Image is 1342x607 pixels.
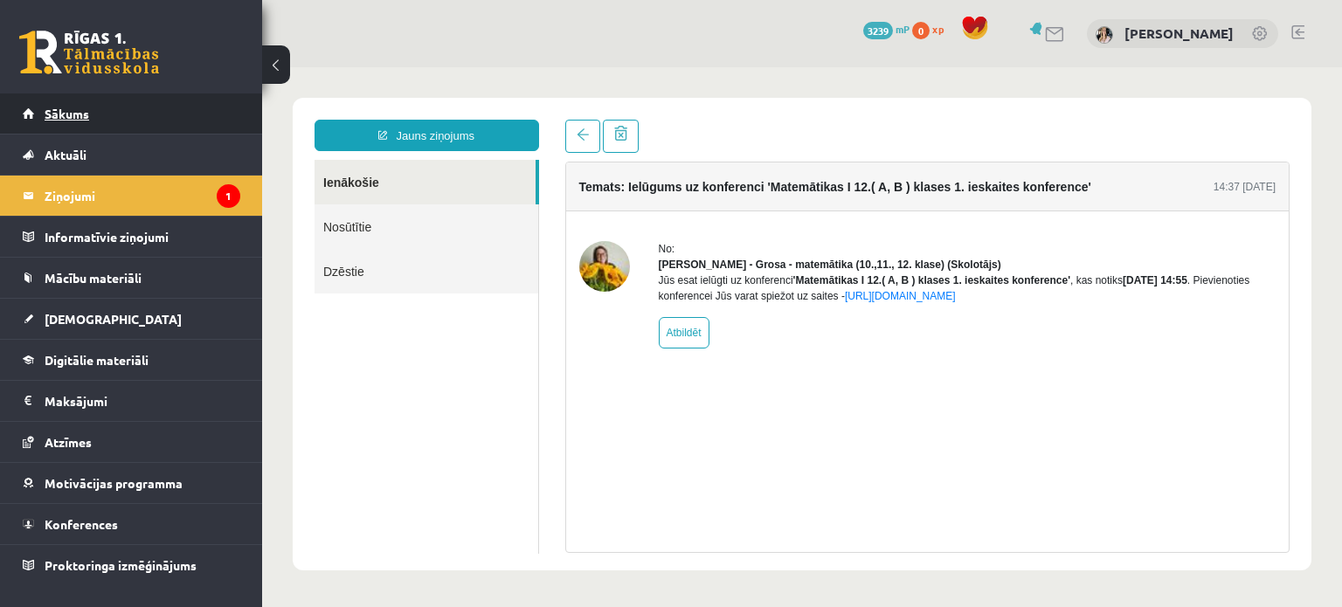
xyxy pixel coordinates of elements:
[397,174,1014,190] div: No:
[19,31,159,74] a: Rīgas 1. Tālmācības vidusskola
[896,22,910,36] span: mP
[317,113,829,127] h4: Temats: Ielūgums uz konferenci 'Matemātikas I 12.( A, B ) klases 1. ieskaites konference'
[863,22,893,39] span: 3239
[23,340,240,380] a: Digitālie materiāli
[217,184,240,208] i: 1
[531,207,808,219] b: 'Matemātikas I 12.( A, B ) klases 1. ieskaites konference'
[397,250,447,281] a: Atbildēt
[23,422,240,462] a: Atzīmes
[45,475,183,491] span: Motivācijas programma
[45,381,240,421] legend: Maksājumi
[317,174,368,224] img: Laima Tukāne - Grosa - matemātika (10.,11., 12. klase)
[45,147,86,162] span: Aktuāli
[23,299,240,339] a: [DEMOGRAPHIC_DATA]
[583,223,694,235] a: [URL][DOMAIN_NAME]
[1096,26,1113,44] img: Arta Kalniņa
[23,135,240,175] a: Aktuāli
[932,22,944,36] span: xp
[397,205,1014,237] div: Jūs esat ielūgti uz konferenci , kas notiks . Pievienoties konferencei Jūs varat spiežot uz saites -
[23,217,240,257] a: Informatīvie ziņojumi
[52,137,276,182] a: Nosūtītie
[861,207,925,219] b: [DATE] 14:55
[52,52,277,84] a: Jauns ziņojums
[23,545,240,585] a: Proktoringa izmēģinājums
[23,258,240,298] a: Mācību materiāli
[45,217,240,257] legend: Informatīvie ziņojumi
[912,22,952,36] a: 0 xp
[52,182,276,226] a: Dzēstie
[45,516,118,532] span: Konferences
[45,311,182,327] span: [DEMOGRAPHIC_DATA]
[45,434,92,450] span: Atzīmes
[52,93,273,137] a: Ienākošie
[23,93,240,134] a: Sākums
[23,176,240,216] a: Ziņojumi1
[45,176,240,216] legend: Ziņojumi
[1124,24,1234,42] a: [PERSON_NAME]
[45,270,142,286] span: Mācību materiāli
[45,557,197,573] span: Proktoringa izmēģinājums
[912,22,930,39] span: 0
[45,352,149,368] span: Digitālie materiāli
[45,106,89,121] span: Sākums
[397,191,739,203] strong: [PERSON_NAME] - Grosa - matemātika (10.,11., 12. klase) (Skolotājs)
[951,112,1013,128] div: 14:37 [DATE]
[23,463,240,503] a: Motivācijas programma
[23,381,240,421] a: Maksājumi
[23,504,240,544] a: Konferences
[863,22,910,36] a: 3239 mP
